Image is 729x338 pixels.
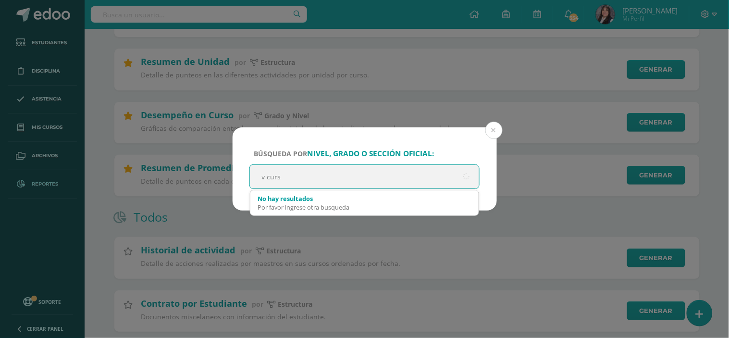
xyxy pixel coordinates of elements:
[254,149,434,158] span: Búsqueda por
[258,194,471,203] div: No hay resultados
[258,203,471,212] div: Por favor ingrese otra busqueda
[250,165,480,188] input: ej. Primero primaria, etc.
[308,149,434,159] strong: nivel, grado o sección oficial:
[485,122,503,139] button: Close (Esc)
